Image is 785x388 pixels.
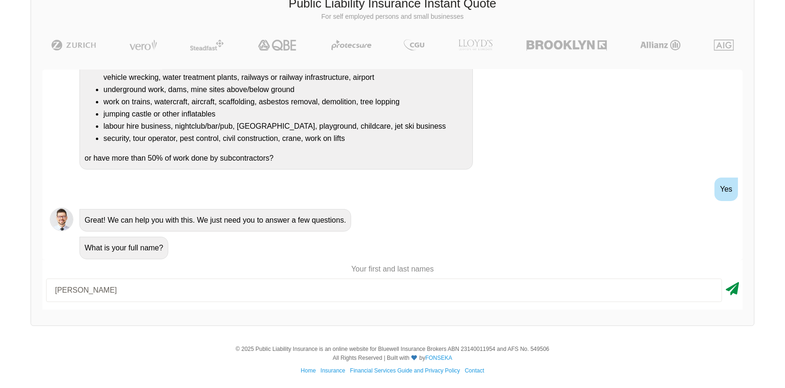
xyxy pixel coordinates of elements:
input: Your first and last names [46,279,722,302]
p: For self employed persons and small businesses [38,12,747,22]
img: Steadfast | Public Liability Insurance [186,39,228,51]
img: CGU | Public Liability Insurance [400,39,428,51]
a: Home [301,367,316,374]
div: Great! We can help you with this. We just need you to answer a few questions. [79,209,351,232]
li: security, tour operator, pest control, civil construction, crane, work on lifts [103,132,468,145]
img: AIG | Public Liability Insurance [710,39,738,51]
li: work on trains, watercraft, aircraft, scaffolding, asbestos removal, demolition, tree lopping [103,96,468,108]
div: What is your full name? [79,237,168,259]
a: Insurance [321,367,345,374]
img: QBE | Public Liability Insurance [252,39,303,51]
img: Zurich | Public Liability Insurance [47,39,100,51]
img: LLOYD's | Public Liability Insurance [453,39,498,51]
div: Do you undertake any work on or operate a business that is/has a: or have more than 50% of work d... [79,17,473,170]
a: Financial Services Guide and Privacy Policy [350,367,460,374]
img: Brooklyn | Public Liability Insurance [523,39,611,51]
p: Your first and last names [42,264,743,274]
a: FONSEKA [425,355,452,361]
li: jumping castle or other inflatables [103,108,468,120]
img: Protecsure | Public Liability Insurance [328,39,375,51]
img: Chatbot | PLI [50,208,73,231]
img: Vero | Public Liability Insurance [125,39,161,51]
a: Contact [465,367,484,374]
li: labour hire business, nightclub/bar/pub, [GEOGRAPHIC_DATA], playground, childcare, jet ski business [103,120,468,132]
img: Allianz | Public Liability Insurance [636,39,685,51]
li: offshore platforms/oil rigs, utilities, oil, or gas pipelines, power station, silo's, vacant land... [103,59,468,84]
li: underground work, dams, mine sites above/below ground [103,84,468,96]
div: Yes [714,178,738,201]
